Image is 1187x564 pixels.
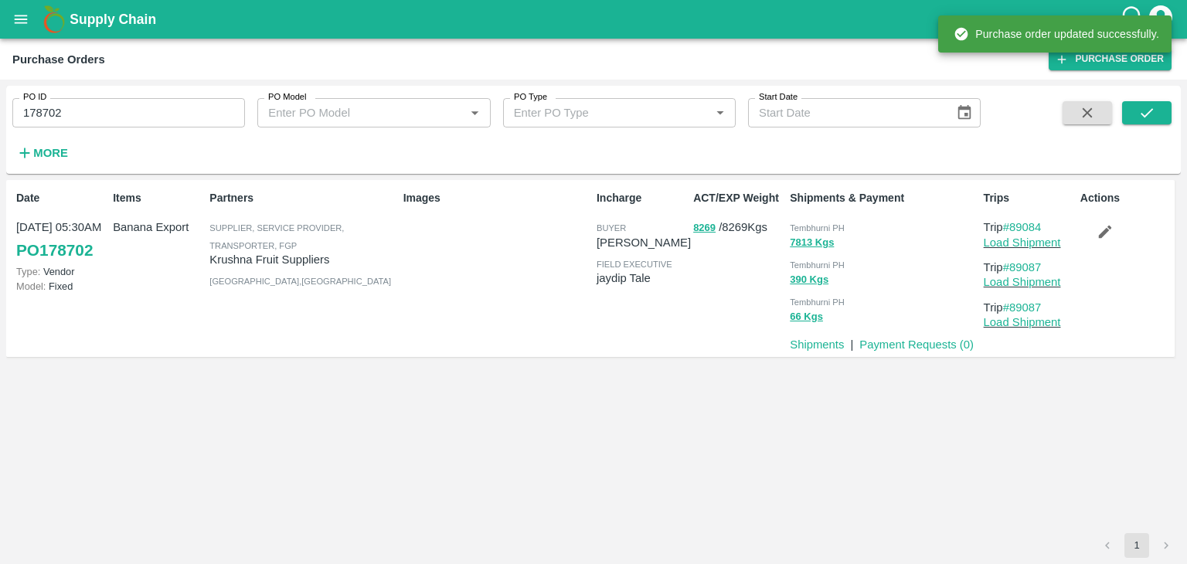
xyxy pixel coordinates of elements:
[1003,301,1042,314] a: #89087
[1093,533,1181,558] nav: pagination navigation
[70,12,156,27] b: Supply Chain
[33,147,68,159] strong: More
[844,330,853,353] div: |
[113,219,203,236] p: Banana Export
[39,4,70,35] img: logo
[12,98,245,127] input: Enter PO ID
[984,299,1074,316] p: Trip
[693,219,716,237] button: 8269
[508,103,685,123] input: Enter PO Type
[16,266,40,277] span: Type:
[859,338,974,351] a: Payment Requests (0)
[209,190,396,206] p: Partners
[710,103,730,123] button: Open
[403,190,590,206] p: Images
[597,223,626,233] span: buyer
[209,277,391,286] span: [GEOGRAPHIC_DATA] , [GEOGRAPHIC_DATA]
[748,98,944,127] input: Start Date
[597,190,687,206] p: Incharge
[1003,261,1042,274] a: #89087
[759,91,798,104] label: Start Date
[1080,190,1171,206] p: Actions
[597,270,687,287] p: jaydip Tale
[790,308,823,326] button: 66 Kgs
[790,271,828,289] button: 390 Kgs
[23,91,46,104] label: PO ID
[984,276,1061,288] a: Load Shipment
[209,251,396,268] p: Krushna Fruit Suppliers
[693,190,784,206] p: ACT/EXP Weight
[113,190,203,206] p: Items
[950,98,979,127] button: Choose date
[790,223,845,233] span: Tembhurni PH
[790,234,834,252] button: 7813 Kgs
[790,190,977,206] p: Shipments & Payment
[790,297,845,307] span: Tembhurni PH
[464,103,485,123] button: Open
[16,279,107,294] p: Fixed
[16,190,107,206] p: Date
[693,219,784,236] p: / 8269 Kgs
[268,91,307,104] label: PO Model
[790,338,844,351] a: Shipments
[514,91,547,104] label: PO Type
[1049,48,1172,70] a: Purchase Order
[790,260,845,270] span: Tembhurni PH
[597,260,672,269] span: field executive
[12,49,105,70] div: Purchase Orders
[16,236,93,264] a: PO178702
[984,316,1061,328] a: Load Shipment
[12,140,72,166] button: More
[262,103,440,123] input: Enter PO Model
[1120,5,1147,33] div: customer-support
[16,280,46,292] span: Model:
[954,20,1159,48] div: Purchase order updated successfully.
[984,190,1074,206] p: Trips
[16,219,107,236] p: [DATE] 05:30AM
[1003,221,1042,233] a: #89084
[209,223,344,250] span: Supplier, Service Provider, Transporter, FGP
[597,234,691,251] p: [PERSON_NAME]
[984,236,1061,249] a: Load Shipment
[984,259,1074,276] p: Trip
[70,8,1120,30] a: Supply Chain
[16,264,107,279] p: Vendor
[984,219,1074,236] p: Trip
[1147,3,1175,36] div: account of current user
[1124,533,1149,558] button: page 1
[3,2,39,37] button: open drawer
